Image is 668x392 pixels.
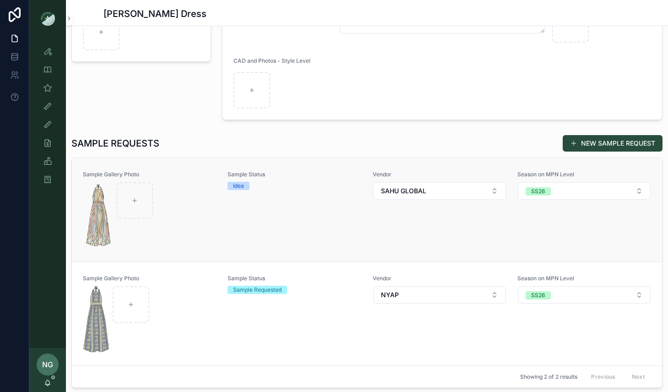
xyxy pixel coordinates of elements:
div: SS26 [531,291,545,299]
span: Sample Gallery Photo [83,275,217,282]
span: NG [42,359,53,370]
span: Sample Status [228,171,361,178]
span: Sample Status [228,275,361,282]
a: Sample Gallery Photomarcie_provence.pngSample StatusSample RequestedVendorSelect ButtonSeason on ... [72,261,662,365]
button: Select Button [373,182,506,200]
button: Select Button [518,182,651,200]
button: Select Button [373,286,506,304]
span: Season on MPN Level [517,275,651,282]
h1: SAMPLE REQUESTS [71,137,159,150]
div: scrollable content [29,37,66,200]
a: Sample Gallery Photomarcie_stripe.pngSample StatusIdeaVendorSelect ButtonSeason on MPN LevelSelec... [72,158,662,261]
img: marcie_stripe.png [83,182,113,248]
h1: [PERSON_NAME] Dress [103,7,206,20]
span: SAHU GLOBAL [381,186,426,196]
span: Vendor [373,275,506,282]
span: Season on MPN Level [517,171,651,178]
span: CAD and Photos - Style Level [234,57,310,64]
button: Select Button [518,286,651,304]
span: Sample Gallery Photo [83,171,217,178]
span: Showing 2 of 2 results [520,373,577,381]
span: Vendor [373,171,506,178]
span: NYAP [381,290,399,299]
img: marcie_provence.png [83,286,109,352]
div: SS26 [531,187,545,196]
img: App logo [40,11,55,26]
div: Idea [233,182,244,190]
button: NEW SAMPLE REQUEST [563,135,663,152]
div: Sample Requested [233,286,282,294]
